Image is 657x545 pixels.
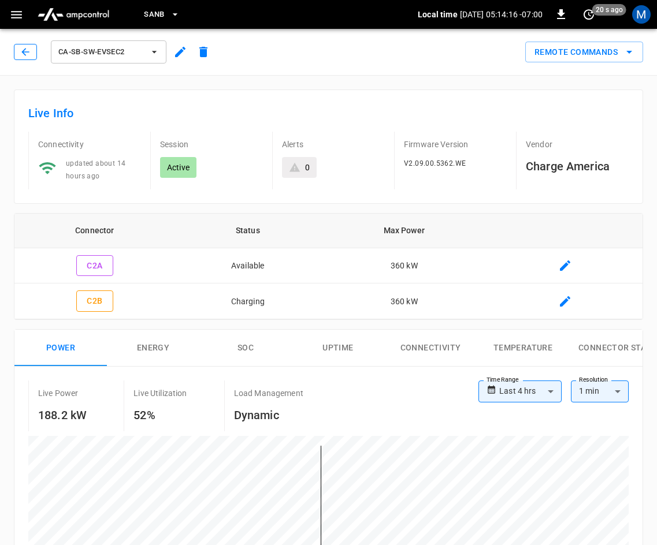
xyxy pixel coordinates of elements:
[282,139,385,150] p: Alerts
[460,9,543,20] p: [DATE] 05:14:16 -07:00
[571,380,629,402] div: 1 min
[175,214,321,248] th: Status
[38,406,87,424] h6: 188.2 kW
[384,330,477,367] button: Connectivity
[38,139,141,150] p: Connectivity
[404,159,466,167] span: V2.09.00.5362.WE
[14,214,175,248] th: Connector
[175,283,321,319] td: Charging
[28,104,629,122] h6: Live Info
[160,139,263,150] p: Session
[292,330,384,367] button: Uptime
[487,375,519,385] label: Time Range
[580,5,598,24] button: set refresh interval
[234,387,303,399] p: Load Management
[33,3,114,25] img: ampcontrol.io logo
[234,406,303,424] h6: Dynamic
[38,387,79,399] p: Live Power
[579,375,608,385] label: Resolution
[199,330,292,367] button: SOC
[144,8,165,21] span: SanB
[66,159,125,180] span: updated about 14 hours ago
[525,42,643,63] div: remote commands options
[14,214,643,319] table: connector table
[526,157,629,176] h6: Charge America
[76,255,113,277] button: C2A
[477,330,569,367] button: Temperature
[133,387,187,399] p: Live Utilization
[175,248,321,284] td: Available
[139,3,184,26] button: SanB
[14,330,107,367] button: Power
[321,248,488,284] td: 360 kW
[526,139,629,150] p: Vendor
[58,46,144,59] span: ca-sb-sw-evseC2
[418,9,458,20] p: Local time
[76,290,113,312] button: C2B
[321,214,488,248] th: Max Power
[107,330,199,367] button: Energy
[321,283,488,319] td: 360 kW
[133,406,187,424] h6: 52%
[592,4,626,16] span: 20 s ago
[51,40,166,64] button: ca-sb-sw-evseC2
[525,42,643,63] button: Remote Commands
[305,162,310,173] div: 0
[167,162,190,173] p: Active
[632,5,651,24] div: profile-icon
[404,139,507,150] p: Firmware Version
[499,380,562,402] div: Last 4 hrs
